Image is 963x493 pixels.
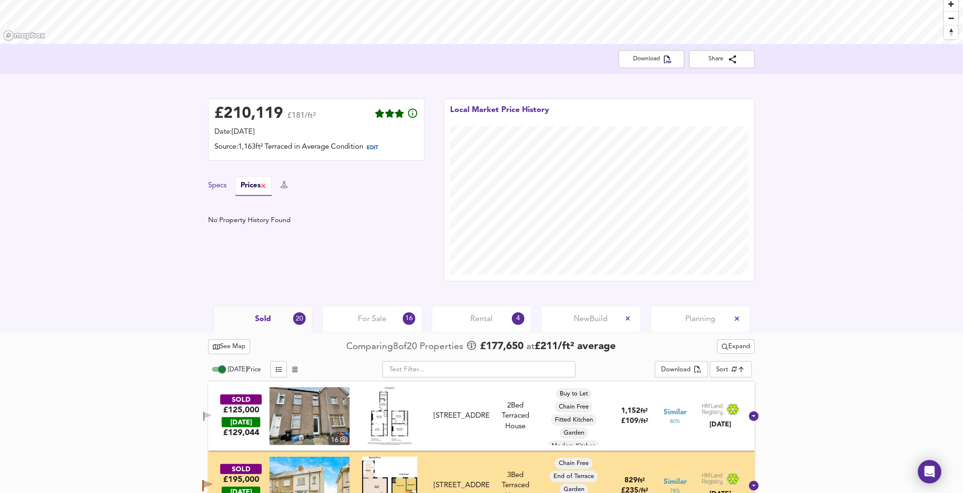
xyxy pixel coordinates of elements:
button: Reset bearing to north [944,25,958,39]
span: Planning [685,314,715,324]
span: 1,152 [621,408,640,415]
div: [DATE] [222,417,260,427]
span: 829 [624,477,637,484]
span: Fitted Kitchen [551,416,597,424]
div: 20 [293,312,306,325]
span: 80 % [670,418,680,425]
img: Land Registry [702,403,739,416]
div: [STREET_ADDRESS] [434,411,490,421]
div: Modern Kitchen [548,440,600,452]
div: Comparing 8 of 20 Properties [346,340,466,353]
span: Similar [664,477,687,487]
span: Similar [664,408,687,418]
div: Sort [717,365,729,374]
button: Download [655,361,708,378]
div: split button [655,361,708,378]
span: £ 129,044 [223,427,259,438]
svg: Show Details [748,410,760,422]
div: 2 Bed Terraced House [494,401,537,432]
span: Chain Free [555,403,593,411]
div: Download [661,365,691,376]
div: [DATE] [702,420,739,429]
div: Chain Free [555,458,593,469]
div: SOLD [220,394,262,405]
span: For Sale [358,314,386,324]
div: £ 210,119 [214,107,283,121]
span: ft² [640,408,648,414]
span: £181/ft² [287,112,316,126]
button: Specs [208,181,227,191]
span: £ 211 / ft² average [535,341,616,352]
span: EDIT [367,145,378,151]
span: at [526,342,535,352]
div: End of Terrace [550,471,598,482]
span: Chain Free [555,459,593,468]
button: Zoom out [944,11,958,25]
span: See Map [213,341,245,352]
input: Text Filter... [382,361,576,378]
span: Reset bearing to north [944,26,958,39]
a: Mapbox homepage [3,30,45,41]
span: Modern Kitchen [548,442,600,451]
span: £ 177,650 [480,339,524,354]
span: £ 109 [621,418,648,425]
span: ft² [637,478,645,484]
span: Share [697,54,747,64]
div: 16 [403,312,415,325]
img: Floorplan [368,387,412,445]
div: £195,000 [223,474,259,485]
span: [DATE] Price [228,366,261,373]
div: SOLD [220,464,262,474]
span: End of Terrace [550,472,598,481]
img: property thumbnail [269,387,350,445]
div: Sort [710,361,752,378]
span: Sold [255,314,271,324]
span: Garden [560,429,588,437]
div: Garden [560,427,588,439]
div: Prices [241,181,267,191]
div: 16 [328,435,350,445]
span: Buy to Let [556,390,592,398]
button: Download [619,50,684,68]
span: / ft² [638,418,648,424]
div: Chain Free [555,401,593,413]
a: property thumbnail 16 [269,387,350,445]
div: [STREET_ADDRESS] [434,480,490,491]
div: Buy to Let [556,388,592,400]
button: Share [689,50,755,68]
div: Date: [DATE] [214,127,418,138]
span: New Build [574,314,608,324]
svg: Show Details [748,480,760,492]
div: Local Market Price History [450,105,549,126]
div: No Property History Found [208,215,425,225]
div: Open Intercom Messenger [918,460,941,483]
div: £125,000 [223,405,259,415]
span: Rental [470,314,493,324]
div: Fitted Kitchen [551,414,597,426]
button: See Map [208,339,250,354]
div: Source: 1,163ft² Terraced in Average Condition [214,142,418,155]
span: Download [626,54,677,64]
button: Expand [717,339,755,354]
span: Zoom out [944,12,958,25]
button: Prices [235,176,272,196]
span: Expand [722,341,750,352]
img: Land Registry [702,473,739,485]
div: split button [717,339,755,354]
div: SOLD£125,000 [DATE]£129,044property thumbnail 16 Floorplan[STREET_ADDRESS]2Bed Terraced HouseBuy ... [208,381,755,451]
div: 4 [512,312,524,325]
